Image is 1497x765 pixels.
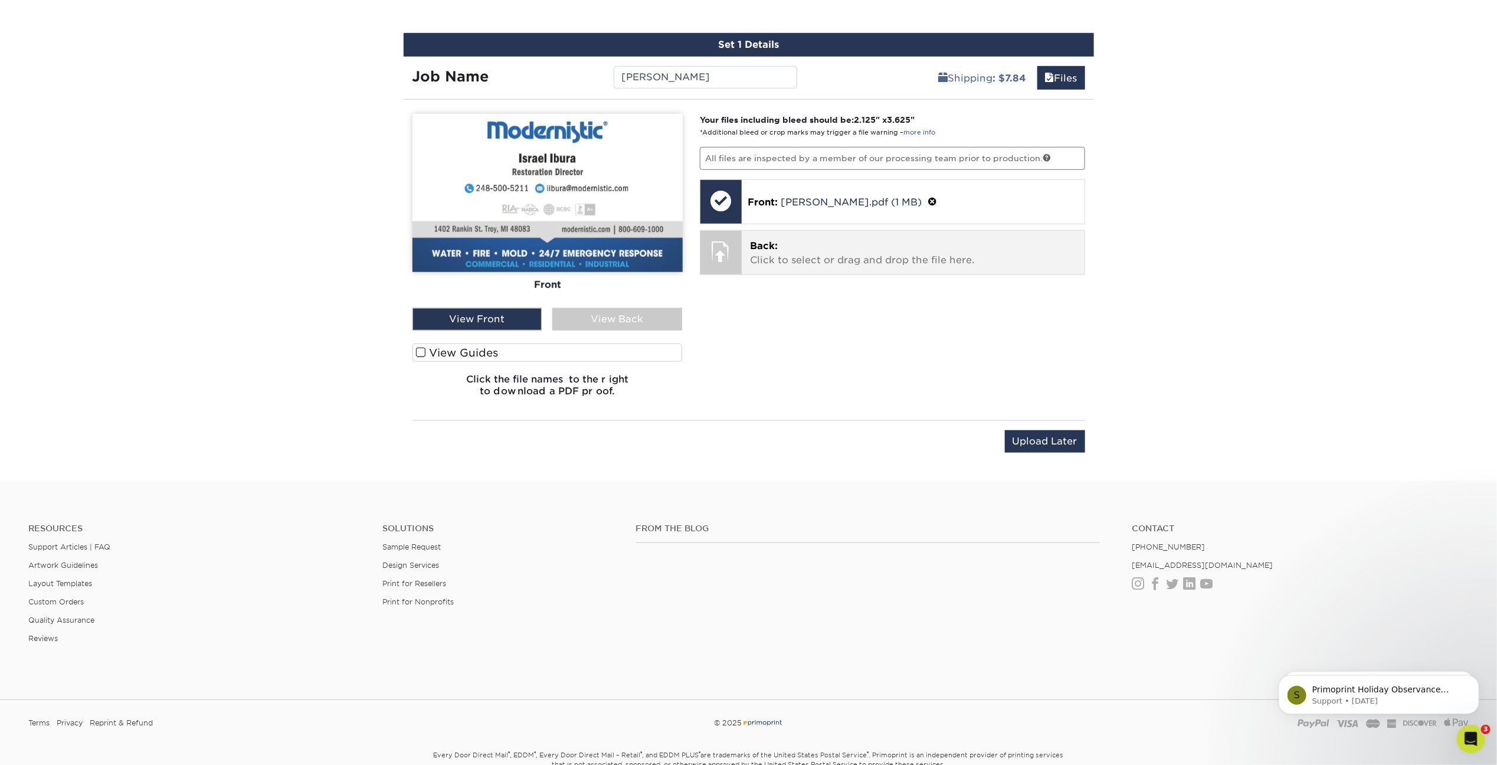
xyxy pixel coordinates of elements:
[28,579,92,588] a: Layout Templates
[939,73,948,84] span: shipping
[781,197,922,208] a: [PERSON_NAME].pdf (1 MB)
[28,542,110,551] a: Support Articles | FAQ
[1132,524,1469,534] a: Contact
[404,33,1094,57] div: Set 1 Details
[57,714,83,732] a: Privacy
[28,616,94,625] a: Quality Assurance
[90,714,153,732] a: Reprint & Refund
[383,524,618,534] h4: Solutions
[887,115,910,125] span: 3.625
[1261,650,1497,733] iframe: Intercom notifications message
[383,561,440,570] a: Design Services
[993,73,1027,84] b: : $7.84
[28,561,98,570] a: Artwork Guidelines
[867,750,869,756] sup: ®
[28,714,50,732] a: Terms
[700,147,1085,169] p: All files are inspected by a member of our processing team prior to production.
[412,344,683,362] label: View Guides
[552,308,682,331] div: View Back
[700,115,915,125] strong: Your files including bleed should be: " x "
[641,750,643,756] sup: ®
[700,129,935,136] small: *Additional bleed or crop marks may trigger a file warning –
[903,129,935,136] a: more info
[742,718,783,727] img: Primoprint
[1457,725,1485,753] iframe: Intercom live chat
[28,634,58,643] a: Reviews
[535,750,536,756] sup: ®
[3,729,100,761] iframe: Google Customer Reviews
[750,239,1076,267] p: Click to select or drag and drop the file here.
[28,597,84,606] a: Custom Orders
[412,68,489,85] strong: Job Name
[509,750,510,756] sup: ®
[1005,430,1085,453] input: Upload Later
[748,197,778,208] span: Front:
[1481,725,1491,734] span: 3
[699,750,701,756] sup: ®
[931,66,1034,90] a: Shipping: $7.84
[28,524,365,534] h4: Resources
[383,542,441,551] a: Sample Request
[383,579,447,588] a: Print for Resellers
[412,272,683,297] div: Front
[1132,561,1273,570] a: [EMAIL_ADDRESS][DOMAIN_NAME]
[614,66,797,89] input: Enter a job name
[1037,66,1085,90] a: Files
[412,374,683,406] h6: Click the file names to the right to download a PDF proof.
[750,240,778,251] span: Back:
[636,524,1100,534] h4: From the Blog
[506,714,992,732] div: © 2025
[383,597,454,606] a: Print for Nonprofits
[1045,73,1054,84] span: files
[1132,542,1205,551] a: [PHONE_NUMBER]
[854,115,876,125] span: 2.125
[412,308,542,331] div: View Front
